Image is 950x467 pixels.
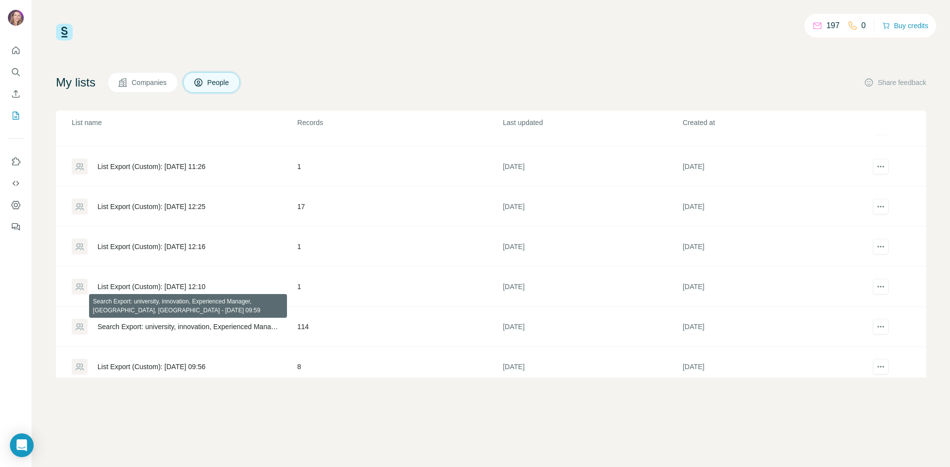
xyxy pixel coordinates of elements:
[207,78,230,87] span: People
[683,118,861,127] p: Created at
[72,118,296,127] p: List name
[682,227,862,267] td: [DATE]
[502,307,682,347] td: [DATE]
[8,218,24,236] button: Feedback
[97,202,205,212] div: List Export (Custom): [DATE] 12:25
[297,307,502,347] td: 114
[297,118,502,127] p: Records
[502,347,682,387] td: [DATE]
[10,433,34,457] div: Open Intercom Messenger
[8,174,24,192] button: Use Surfe API
[502,187,682,227] td: [DATE]
[297,347,502,387] td: 8
[873,359,889,375] button: actions
[873,279,889,295] button: actions
[8,153,24,170] button: Use Surfe on LinkedIn
[503,118,681,127] p: Last updated
[682,307,862,347] td: [DATE]
[97,362,205,372] div: List Export (Custom): [DATE] 09:56
[861,20,866,32] p: 0
[826,20,840,32] p: 197
[502,227,682,267] td: [DATE]
[56,24,73,41] img: Surfe Logo
[297,267,502,307] td: 1
[873,199,889,214] button: actions
[873,239,889,255] button: actions
[8,10,24,26] img: Avatar
[97,242,205,252] div: List Export (Custom): [DATE] 12:16
[502,267,682,307] td: [DATE]
[297,147,502,187] td: 1
[682,347,862,387] td: [DATE]
[97,162,205,171] div: List Export (Custom): [DATE] 11:26
[502,147,682,187] td: [DATE]
[8,107,24,125] button: My lists
[8,63,24,81] button: Search
[132,78,168,87] span: Companies
[297,227,502,267] td: 1
[8,85,24,103] button: Enrich CSV
[8,42,24,59] button: Quick start
[864,78,926,87] button: Share feedback
[873,319,889,335] button: actions
[97,322,281,332] div: Search Export: university, innovation, Experienced Manager, [GEOGRAPHIC_DATA], [GEOGRAPHIC_DATA] ...
[682,267,862,307] td: [DATE]
[56,75,95,90] h4: My lists
[882,19,928,33] button: Buy credits
[873,159,889,174] button: actions
[682,187,862,227] td: [DATE]
[97,282,205,292] div: List Export (Custom): [DATE] 12:10
[682,147,862,187] td: [DATE]
[297,187,502,227] td: 17
[8,196,24,214] button: Dashboard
